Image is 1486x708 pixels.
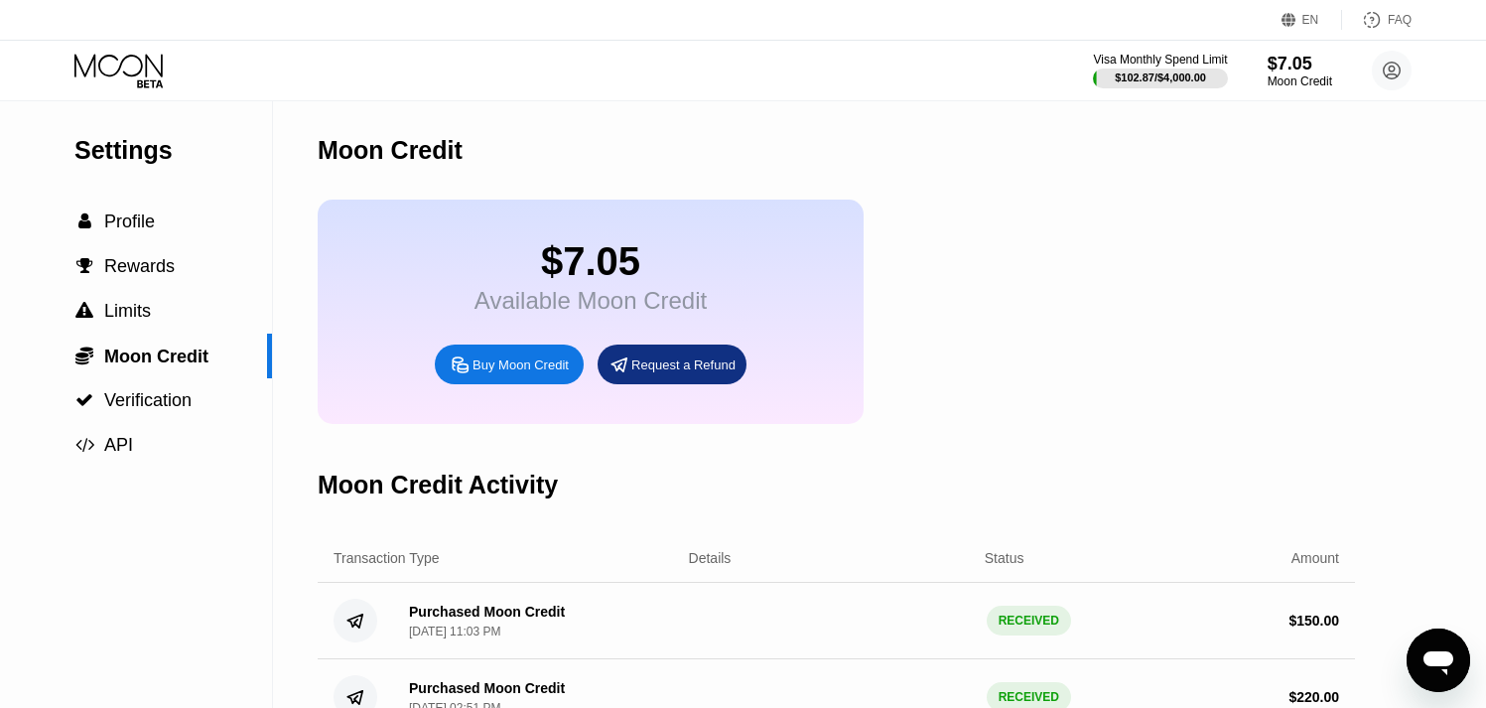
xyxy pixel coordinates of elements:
iframe: Button to launch messaging window [1407,629,1470,692]
span:  [78,212,91,230]
div: Moon Credit [318,136,463,165]
div: Moon Credit Activity [318,471,558,499]
div: FAQ [1342,10,1412,30]
div: Available Moon Credit [474,287,707,315]
div: Amount [1291,550,1339,566]
div: Buy Moon Credit [473,356,569,373]
span: Verification [104,390,192,410]
div:  [74,436,94,454]
div: Request a Refund [631,356,736,373]
div:  [74,257,94,275]
span:  [75,302,93,320]
div: Visa Monthly Spend Limit$102.87/$4,000.00 [1093,53,1227,88]
div: Purchased Moon Credit [409,680,565,696]
div: $ 150.00 [1288,613,1339,629]
div: FAQ [1388,13,1412,27]
div:  [74,346,94,365]
div: Status [985,550,1024,566]
div: $102.87 / $4,000.00 [1115,71,1206,83]
span:  [76,257,93,275]
div:  [74,391,94,409]
span: Rewards [104,256,175,276]
span: API [104,435,133,455]
span: Limits [104,301,151,321]
div: $7.05Moon Credit [1268,54,1332,88]
span:  [75,391,93,409]
div: $7.05 [1268,54,1332,74]
span: Profile [104,212,155,231]
div: Buy Moon Credit [435,345,584,384]
span:  [75,346,93,365]
div: $ 220.00 [1288,689,1339,705]
div: Moon Credit [1268,74,1332,88]
div: EN [1282,10,1342,30]
div: Request a Refund [598,345,746,384]
div: $7.05 [474,239,707,284]
div: [DATE] 11:03 PM [409,625,500,638]
div: Transaction Type [334,550,440,566]
div:  [74,302,94,320]
span:  [75,436,94,454]
span: Moon Credit [104,347,208,366]
div: RECEIVED [987,606,1071,636]
div: Purchased Moon Credit [409,604,565,620]
div: Visa Monthly Spend Limit [1093,53,1227,67]
div:  [74,212,94,230]
div: Settings [74,136,272,165]
div: Details [689,550,732,566]
div: EN [1302,13,1319,27]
